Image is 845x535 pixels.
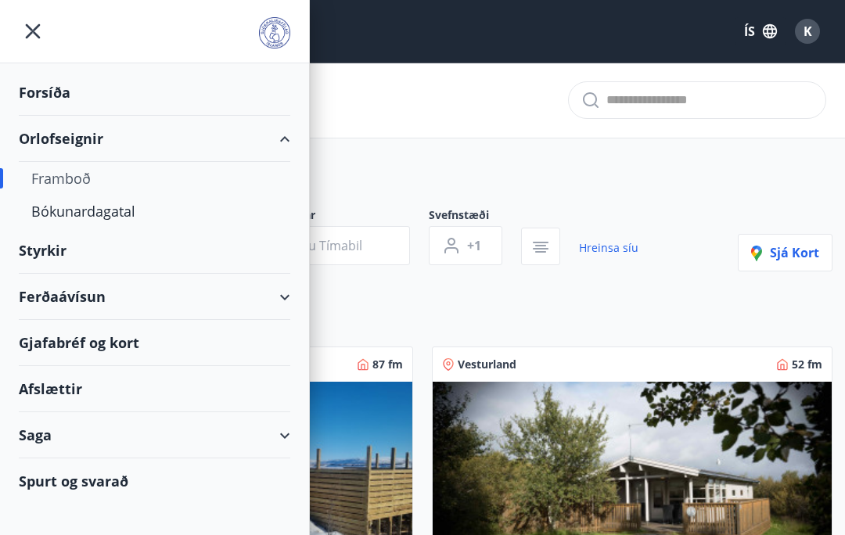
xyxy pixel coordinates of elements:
[579,231,638,265] a: Hreinsa síu
[467,237,481,254] span: +1
[19,412,290,458] div: Saga
[31,162,278,195] div: Framboð
[19,458,290,504] div: Spurt og svarað
[19,228,290,274] div: Styrkir
[19,17,47,45] button: menu
[458,357,516,372] span: Vesturland
[429,226,502,265] button: +1
[31,195,278,228] div: Bókunardagatal
[372,357,403,372] span: 87 fm
[429,207,521,226] span: Svefnstæði
[751,244,819,261] span: Sjá kort
[19,70,290,116] div: Forsíða
[738,234,832,271] button: Sjá kort
[735,17,786,45] button: ÍS
[19,320,290,366] div: Gjafabréf og kort
[19,116,290,162] div: Orlofseignir
[789,13,826,50] button: K
[804,23,812,40] span: K
[19,274,290,320] div: Ferðaávísun
[259,17,290,48] img: union_logo
[244,226,410,265] button: Veldu tímabil
[19,366,290,412] div: Afslættir
[282,237,362,254] span: Veldu tímabil
[792,357,822,372] span: 52 fm
[244,207,429,226] span: Dagsetningar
